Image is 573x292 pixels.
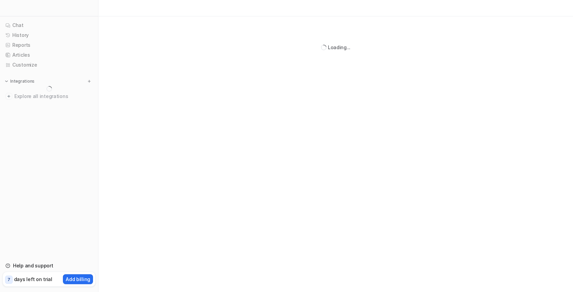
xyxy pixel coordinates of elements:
p: days left on trial [14,276,52,283]
a: History [3,30,95,40]
a: Explore all integrations [3,92,95,101]
div: Loading... [328,44,350,51]
a: Chat [3,20,95,30]
a: Help and support [3,261,95,270]
button: Add billing [63,274,93,284]
a: Customize [3,60,95,70]
a: Articles [3,50,95,60]
img: expand menu [4,79,9,84]
p: 7 [8,277,10,283]
a: Reports [3,40,95,50]
p: Add billing [66,276,90,283]
button: Integrations [3,78,37,85]
img: menu_add.svg [87,79,92,84]
span: Explore all integrations [14,91,93,102]
p: Integrations [10,79,35,84]
img: explore all integrations [5,93,12,100]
